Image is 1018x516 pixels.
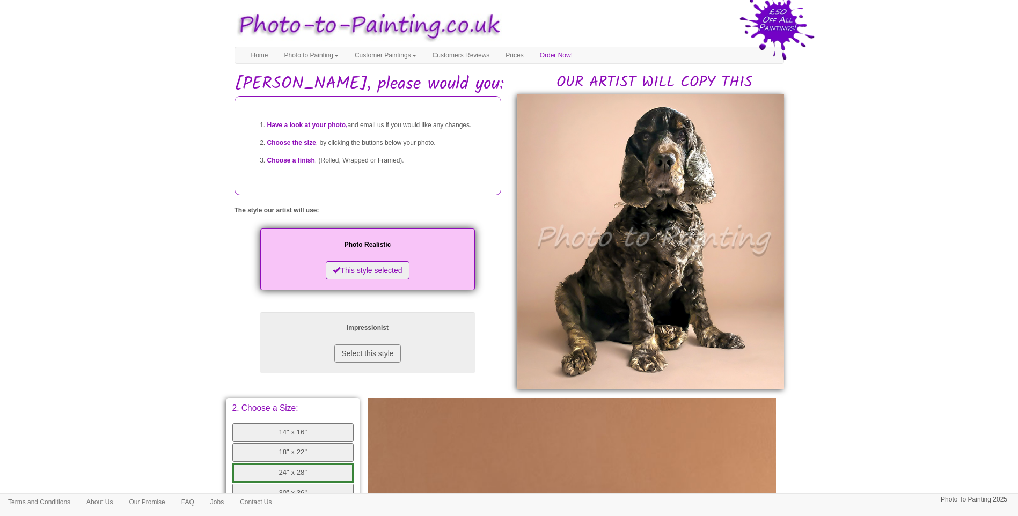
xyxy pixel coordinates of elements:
[424,47,498,63] a: Customers Reviews
[173,494,202,510] a: FAQ
[121,494,173,510] a: Our Promise
[271,322,464,334] p: Impressionist
[271,239,464,250] p: Photo Realistic
[267,139,316,146] span: Choose the size
[229,5,504,47] img: Photo to Painting
[276,47,347,63] a: Photo to Painting
[267,121,348,129] span: Have a look at your photo,
[232,423,354,442] button: 14" x 16"
[941,494,1007,505] p: Photo To Painting 2025
[202,494,232,510] a: Jobs
[232,463,354,483] button: 24" x 28"
[232,484,354,503] button: 30" x 36"
[267,134,490,152] li: , by clicking the buttons below your photo.
[78,494,121,510] a: About Us
[326,261,409,279] button: This style selected
[267,157,315,164] span: Choose a finish
[347,47,424,63] a: Customer Paintings
[525,75,784,91] h2: OUR ARTIST WILL COPY THIS
[334,344,400,363] button: Select this style
[267,152,490,169] li: , (Rolled, Wrapped or Framed).
[497,47,531,63] a: Prices
[235,75,784,93] h1: [PERSON_NAME], please would you:
[232,443,354,462] button: 18" x 22"
[517,94,784,389] img: Sarah, please would you:
[232,404,354,412] p: 2. Choose a Size:
[232,494,280,510] a: Contact Us
[243,47,276,63] a: Home
[532,47,581,63] a: Order Now!
[235,206,319,215] label: The style our artist will use:
[267,116,490,134] li: and email us if you would like any changes.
